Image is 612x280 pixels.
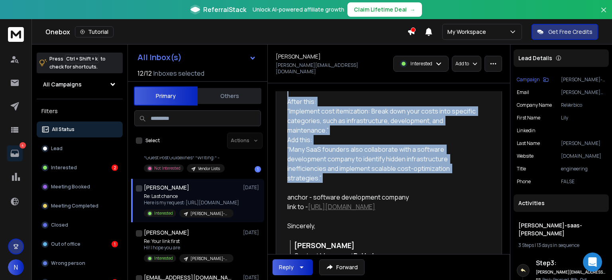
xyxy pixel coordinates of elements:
[517,115,540,121] p: First Name
[518,54,552,62] p: Lead Details
[144,229,189,237] h1: [PERSON_NAME]
[190,211,229,217] p: [PERSON_NAME]-saas-[PERSON_NAME]
[447,28,489,36] p: My Workspace
[37,160,123,176] button: Interested2
[347,2,422,17] button: Claim Lifetime Deal→
[51,145,63,152] p: Lead
[410,6,416,14] span: →
[514,194,609,212] div: Activities
[51,260,85,266] p: Wrong person
[52,126,75,133] p: All Status
[137,53,182,61] h1: All Inbox(s)
[561,76,606,83] p: [PERSON_NAME]-saas-[PERSON_NAME]
[37,121,123,137] button: All Status
[144,155,239,161] p: *Guest Post Guidelines* *Writing:* -
[51,241,80,247] p: Out of office
[518,242,604,249] div: |
[517,166,526,172] p: title
[49,55,106,71] p: Press to check for shortcuts.
[517,178,531,185] p: Phone
[273,259,313,275] button: Reply
[43,80,82,88] h1: All Campaigns
[517,127,535,134] p: linkedin
[308,202,375,211] a: [URL][DOMAIN_NAME]
[37,76,123,92] button: All Campaigns
[517,140,540,147] p: Last Name
[45,26,407,37] div: Onebox
[51,222,68,228] p: Closed
[253,6,344,14] p: Unlock AI-powered affiliate growth
[279,263,294,271] div: Reply
[137,69,152,78] span: 12 / 12
[243,184,261,191] p: [DATE]
[518,242,534,249] span: 3 Steps
[51,203,98,209] p: Meeting Completed
[190,256,229,262] p: [PERSON_NAME]-saas-[PERSON_NAME]
[353,251,376,260] a: ReVerb
[37,141,123,157] button: Lead
[561,140,606,147] p: [PERSON_NAME]
[7,145,23,161] a: 4
[75,26,114,37] button: Tutorial
[144,238,233,245] p: Re: Your link first
[243,229,261,236] p: [DATE]
[37,255,123,271] button: Wrong person
[561,153,606,159] p: [DOMAIN_NAME]
[37,236,123,252] button: Out of office1
[517,76,540,83] p: Campaign
[536,269,606,275] h6: [PERSON_NAME][EMAIL_ADDRESS][DOMAIN_NAME]
[37,179,123,195] button: Meeting Booked
[410,61,432,67] p: Interested
[517,153,534,159] p: website
[51,184,90,190] p: Meeting Booked
[517,89,529,96] p: Email
[287,59,484,211] div: Here is my request: After this: “Implement cost itemization: Break down your costs into specific ...
[598,5,609,24] button: Close banner
[536,258,606,268] h6: Step 3 :
[65,54,99,63] span: Ctrl + Shift + k
[198,166,220,172] p: Vendor Lists
[8,259,24,275] button: N
[51,164,77,171] p: Interested
[154,255,173,261] p: Interested
[144,184,189,192] h1: [PERSON_NAME]
[20,142,26,149] p: 4
[561,115,606,121] p: Lily
[517,102,552,108] p: Company Name
[276,53,321,61] h1: [PERSON_NAME]
[37,198,123,214] button: Meeting Completed
[144,200,239,206] p: Here is my request: [URL][DOMAIN_NAME]
[517,76,549,83] button: Campaign
[276,62,386,75] p: [PERSON_NAME][EMAIL_ADDRESS][DOMAIN_NAME]
[548,28,592,36] p: Get Free Credits
[203,5,246,14] span: ReferralStack
[561,102,606,108] p: ReVerbico
[455,61,469,67] p: Add to
[154,165,180,171] p: Not Interested
[518,221,604,237] h1: [PERSON_NAME]-saas-[PERSON_NAME]
[131,49,263,65] button: All Inbox(s)
[255,166,261,172] div: 1
[532,24,598,40] button: Get Free Credits
[112,241,118,247] div: 1
[144,193,239,200] p: Re: Last chance
[583,253,602,272] div: Open Intercom Messenger
[537,242,579,249] span: 13 days in sequence
[134,86,198,106] button: Primary
[561,166,606,172] p: engineering
[154,210,173,216] p: Interested
[561,89,606,96] p: [PERSON_NAME][EMAIL_ADDRESS][DOMAIN_NAME]
[198,87,261,105] button: Others
[37,217,123,233] button: Closed
[145,137,160,144] label: Select
[319,259,365,275] button: Forward
[561,178,606,185] p: FALSE
[37,106,123,117] h3: Filters
[144,245,233,251] p: Hi! I hope you are
[153,69,204,78] h3: Inboxes selected
[294,241,355,250] b: [PERSON_NAME]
